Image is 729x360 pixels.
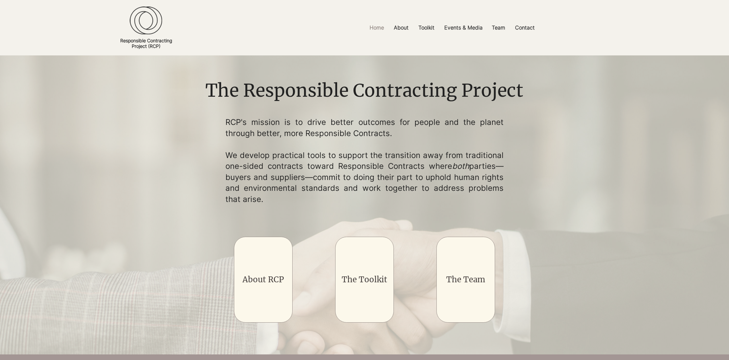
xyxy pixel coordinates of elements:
p: Toolkit [415,20,438,35]
p: We develop practical tools to support the transition away from traditional one-sided contracts to... [225,150,504,205]
p: Events & Media [441,20,486,35]
a: Responsible ContractingProject (RCP) [120,38,172,49]
a: Contact [510,20,540,35]
span: both [452,161,469,171]
a: The Toolkit [342,274,387,285]
p: Team [489,20,508,35]
p: Contact [512,20,538,35]
h1: The Responsible Contracting Project [201,78,528,103]
a: Home [365,20,389,35]
a: About RCP [242,274,284,285]
a: Toolkit [413,20,439,35]
a: Events & Media [439,20,487,35]
nav: Site [286,20,618,35]
p: Home [366,20,387,35]
p: RCP's mission is to drive better outcomes for people and the planet through better, more Responsi... [225,117,504,139]
a: The Team [446,274,485,285]
a: About [389,20,413,35]
p: About [391,20,412,35]
a: Team [487,20,510,35]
